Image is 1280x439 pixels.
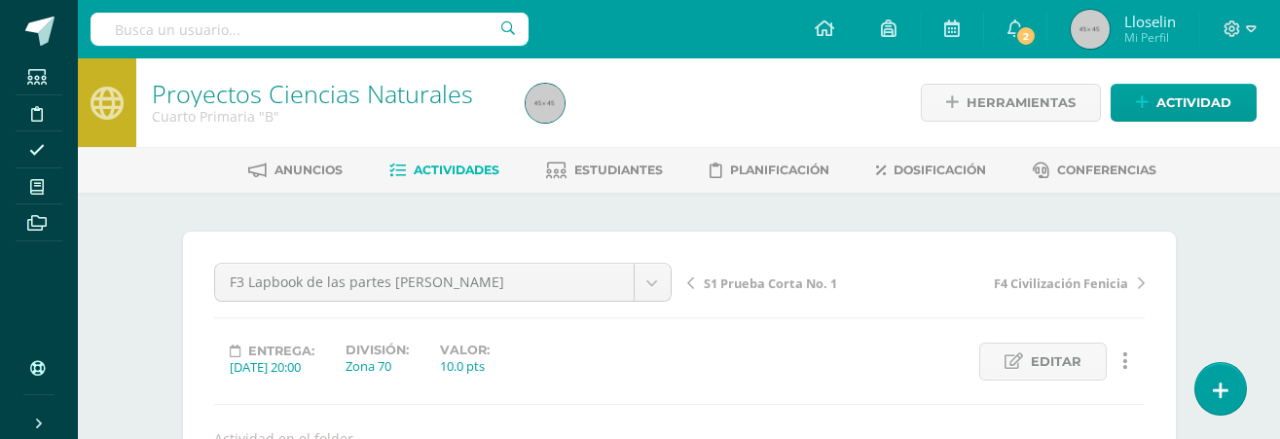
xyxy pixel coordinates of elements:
div: Cuarto Primaria 'B' [152,107,502,126]
span: Conferencias [1057,163,1156,177]
span: S1 Prueba Corta No. 1 [704,274,837,292]
span: Mi Perfil [1124,29,1176,46]
span: F4 Civilización Fenicia [994,274,1128,292]
a: Planificación [710,155,829,186]
a: Anuncios [248,155,343,186]
span: Editar [1031,344,1081,380]
a: F3 Lapbook de las partes [PERSON_NAME] [215,264,671,301]
a: Actividad [1111,84,1257,122]
a: S1 Prueba Corta No. 1 [687,273,916,292]
input: Busca un usuario... [91,13,529,46]
label: División: [346,343,409,357]
a: F4 Civilización Fenicia [916,273,1145,292]
label: Valor: [440,343,490,357]
div: 10.0 pts [440,357,490,375]
span: Estudiantes [574,163,663,177]
span: Herramientas [967,85,1076,121]
h1: Proyectos Ciencias Naturales [152,80,502,107]
span: Entrega: [248,344,314,358]
span: Anuncios [274,163,343,177]
span: 2 [1015,25,1037,47]
a: Conferencias [1033,155,1156,186]
span: F3 Lapbook de las partes [PERSON_NAME] [230,264,619,301]
div: [DATE] 20:00 [230,358,314,376]
a: Herramientas [921,84,1101,122]
a: Actividades [389,155,499,186]
a: Proyectos Ciencias Naturales [152,77,473,110]
img: 45x45 [526,84,565,123]
span: Lloselin [1124,12,1176,31]
span: Actividad [1156,85,1231,121]
span: Planificación [730,163,829,177]
span: Actividades [414,163,499,177]
img: 45x45 [1071,10,1110,49]
div: Zona 70 [346,357,409,375]
a: Estudiantes [546,155,663,186]
span: Dosificación [894,163,986,177]
a: Dosificación [876,155,986,186]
